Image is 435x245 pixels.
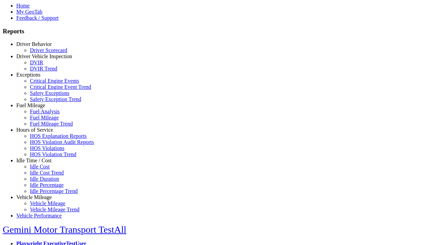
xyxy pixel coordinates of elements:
a: Idle Cost Trend [30,170,64,176]
a: Fuel Mileage Trend [30,121,73,127]
a: Hours of Service [16,127,53,133]
a: Feedback / Support [16,15,58,21]
a: Idle Percentage Trend [30,188,77,194]
a: Critical Engine Event Trend [30,84,91,90]
a: Safety Exception Trend [30,96,81,102]
a: DVIR Trend [30,66,57,71]
a: Gemini Motor Transport TestAll [3,224,126,235]
a: Driver Behavior [16,41,52,47]
a: Critical Engine Events [30,78,79,84]
h3: Reports [3,28,432,35]
a: Safety Exceptions [30,90,69,96]
a: Fuel Analysis [30,109,60,114]
a: Home [16,3,30,9]
a: Vehicle Mileage Trend [30,207,80,212]
a: Vehicle Performance [16,213,62,218]
a: Exceptions [16,72,40,78]
a: Idle Percentage [30,182,64,188]
a: HOS Explanation Reports [30,133,87,139]
a: Vehicle Mileage [16,194,52,200]
a: DVIR [30,60,43,65]
a: HOS Violation Audit Reports [30,139,94,145]
a: Fuel Mileage [16,102,45,108]
a: My GeoTab [16,9,42,15]
a: Driver Scorecard [30,47,67,53]
a: Vehicle Mileage [30,200,65,206]
a: Idle Time / Cost [16,158,52,163]
a: Driver Vehicle Inspection [16,53,72,59]
a: Fuel Mileage [30,115,59,120]
a: HOS Violations [30,145,64,151]
a: Idle Cost [30,164,50,169]
a: Idle Duration [30,176,59,182]
a: HOS Violation Trend [30,151,76,157]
